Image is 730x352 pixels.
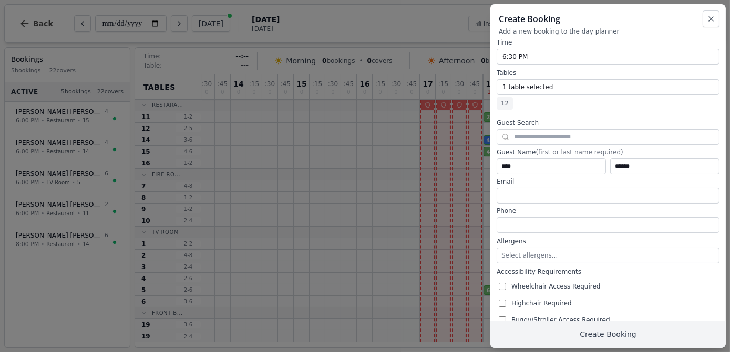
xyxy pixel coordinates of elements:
[497,237,719,246] label: Allergens
[501,252,558,259] span: Select allergens...
[511,282,601,291] span: Wheelchair Access Required
[499,300,506,307] input: Highchair Required
[499,13,717,25] h2: Create Booking
[511,316,610,324] span: Buggy/Stroller Access Required
[497,248,719,263] button: Select allergens...
[497,268,719,276] label: Accessibility Requirements
[497,49,719,65] button: 6:30 PM
[536,148,623,156] span: (first or last name required)
[490,321,726,348] button: Create Booking
[497,148,719,156] label: Guest Name
[497,177,719,186] label: Email
[497,207,719,215] label: Phone
[499,27,717,36] p: Add a new booking to the day planner
[497,119,719,127] label: Guest Search
[499,316,506,324] input: Buggy/Stroller Access Required
[497,38,719,47] label: Time
[497,79,719,95] button: 1 table selected
[497,97,513,110] span: 12
[497,69,719,77] label: Tables
[511,299,572,307] span: Highchair Required
[499,283,506,290] input: Wheelchair Access Required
